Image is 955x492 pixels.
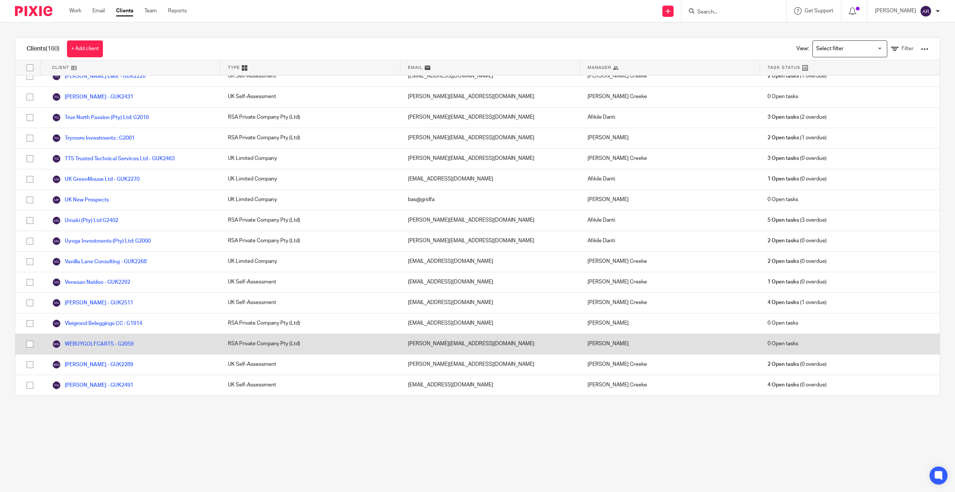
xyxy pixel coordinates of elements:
[768,216,799,224] span: 5 Open tasks
[220,252,400,272] div: UK Limited Company
[220,149,400,169] div: UK Limited Company
[768,72,799,80] span: 2 Open tasks
[400,169,580,189] div: [EMAIL_ADDRESS][DOMAIN_NAME]
[920,5,932,17] img: svg%3E
[220,169,400,189] div: UK Limited Company
[768,155,827,162] span: (0 overdue)
[580,87,760,107] div: [PERSON_NAME] Creeke
[588,64,611,71] span: Manager
[768,216,827,224] span: (3 overdue)
[220,87,400,107] div: UK Self-Assessment
[52,381,61,390] img: svg%3E
[400,210,580,231] div: [PERSON_NAME][EMAIL_ADDRESS][DOMAIN_NAME]
[768,113,827,121] span: (2 overdue)
[220,128,400,148] div: RSA Private Company Pty (Ltd)
[220,66,400,86] div: UK Self-Assessment
[580,169,760,189] div: Afikile Danti
[52,360,61,369] img: svg%3E
[400,66,580,86] div: [EMAIL_ADDRESS][DOMAIN_NAME]
[875,7,916,15] p: [PERSON_NAME]
[768,134,827,142] span: (1 overdue)
[220,293,400,313] div: UK Self-Assessment
[400,293,580,313] div: [EMAIL_ADDRESS][DOMAIN_NAME]
[768,381,827,389] span: (0 overdue)
[768,175,799,183] span: 1 Open tasks
[52,175,61,184] img: svg%3E
[400,334,580,354] div: [PERSON_NAME][EMAIL_ADDRESS][DOMAIN_NAME]
[580,375,760,395] div: [PERSON_NAME] Creeke
[768,72,827,80] span: (1 overdue)
[580,355,760,375] div: [PERSON_NAME] Creeke
[768,258,799,265] span: 2 Open tasks
[52,237,61,246] img: svg%3E
[52,154,61,163] img: svg%3E
[52,92,133,101] a: [PERSON_NAME] - GUK2431
[52,113,61,122] img: svg%3E
[400,313,580,334] div: [EMAIL_ADDRESS][DOMAIN_NAME]
[768,381,799,389] span: 4 Open tasks
[400,375,580,395] div: [EMAIL_ADDRESS][DOMAIN_NAME]
[768,361,827,368] span: (0 overdue)
[52,64,69,71] span: Client
[400,190,580,210] div: bas@gridfa
[220,190,400,210] div: UK Limited Company
[768,93,798,100] span: 0 Open tasks
[768,175,827,183] span: (0 overdue)
[228,64,240,71] span: Type
[52,298,61,307] img: svg%3E
[220,334,400,354] div: RSA Private Company Pty (Ltd)
[52,257,147,266] a: Vanilla Lane Consulting - GUK2268
[52,319,61,328] img: svg%3E
[92,7,105,15] a: Email
[768,299,799,306] span: 4 Open tasks
[580,334,760,354] div: [PERSON_NAME]
[580,149,760,169] div: [PERSON_NAME] Creeke
[67,40,103,57] a: + Add client
[901,46,913,51] span: Filter
[23,61,37,75] input: Select all
[768,237,827,245] span: (0 overdue)
[580,128,760,148] div: [PERSON_NAME]
[52,298,133,307] a: [PERSON_NAME] - GUK2511
[52,195,61,204] img: svg%3E
[580,210,760,231] div: Afikile Danti
[400,149,580,169] div: [PERSON_NAME][EMAIL_ADDRESS][DOMAIN_NAME]
[580,66,760,86] div: [PERSON_NAME] Creeke
[400,87,580,107] div: [PERSON_NAME][EMAIL_ADDRESS][DOMAIN_NAME]
[52,92,61,101] img: svg%3E
[52,175,140,184] a: UK GreenMouse Ltd - GUK2270
[52,216,118,225] a: Umaki (Pty) Ltd G2402
[768,64,800,71] span: Task Status
[768,340,798,347] span: 0 Open tasks
[408,64,423,71] span: Email
[52,195,109,204] a: UK New Prospects
[805,8,833,13] span: Get Support
[768,134,799,142] span: 2 Open tasks
[400,128,580,148] div: [PERSON_NAME][EMAIL_ADDRESS][DOMAIN_NAME]
[768,258,827,265] span: (0 overdue)
[220,313,400,334] div: RSA Private Company Pty (Ltd)
[812,40,887,57] div: Search for option
[52,340,61,349] img: svg%3E
[220,375,400,395] div: UK Self-Assessment
[768,299,827,306] span: (1 overdue)
[52,216,61,225] img: svg%3E
[768,155,799,162] span: 3 Open tasks
[768,278,827,286] span: (0 overdue)
[52,72,61,81] img: svg%3E
[144,7,157,15] a: Team
[580,231,760,251] div: Afikile Danti
[52,278,61,287] img: svg%3E
[15,6,52,16] img: Pixie
[52,257,61,266] img: svg%3E
[52,72,146,81] a: [PERSON_NAME] Elliot - GUK2226
[69,7,81,15] a: Work
[52,134,135,143] a: Trymore Investments : G2001
[52,278,130,287] a: Venesan Naidoo - GUK2292
[580,313,760,334] div: [PERSON_NAME]
[46,46,60,52] span: (160)
[785,38,928,60] div: View:
[580,293,760,313] div: [PERSON_NAME] Creeke
[52,340,134,349] a: WEBUYGOLFCARTS - G2059
[400,252,580,272] div: [EMAIL_ADDRESS][DOMAIN_NAME]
